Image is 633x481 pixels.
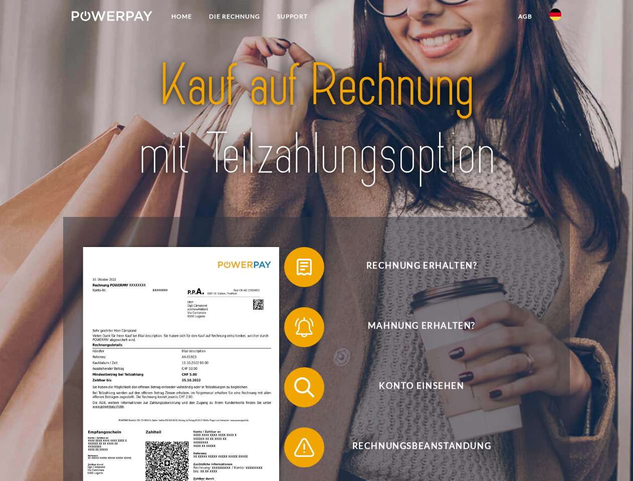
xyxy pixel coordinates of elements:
button: Konto einsehen [284,367,545,407]
img: qb_bill.svg [292,255,317,280]
img: logo-powerpay-white.svg [72,11,152,21]
span: Rechnung erhalten? [299,247,544,287]
button: Rechnung erhalten? [284,247,545,287]
span: Rechnungsbeanstandung [299,427,544,467]
button: Rechnungsbeanstandung [284,427,545,467]
img: qb_search.svg [292,375,317,400]
span: Mahnung erhalten? [299,307,544,347]
img: title-powerpay_de.svg [96,48,537,192]
a: agb [510,8,541,26]
a: SUPPORT [269,8,316,26]
button: Mahnung erhalten? [284,307,545,347]
img: qb_warning.svg [292,435,317,460]
span: Konto einsehen [299,367,544,407]
a: DIE RECHNUNG [200,8,269,26]
img: de [549,9,561,21]
a: Home [163,8,200,26]
img: qb_bell.svg [292,315,317,340]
